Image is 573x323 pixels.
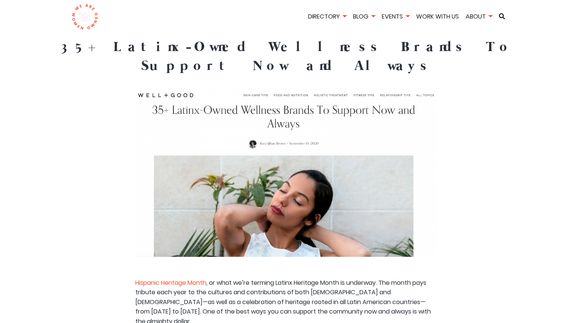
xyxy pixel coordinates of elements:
li: Blog [350,12,378,23]
a: Work With Us [413,12,461,21]
li: Directory [305,12,349,23]
a: Events [379,12,412,21]
a: Hispanic Heritage Month [135,278,206,287]
a: Directory [305,12,349,21]
li: About [463,12,495,23]
li: Events [379,12,412,23]
a: Blog [350,12,378,21]
a: Search [496,13,508,19]
h1: 35+ Latinx-Owned Wellness Brands To Support Now and Always [6,38,567,76]
img: logo [71,4,98,30]
a: About [463,12,495,21]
